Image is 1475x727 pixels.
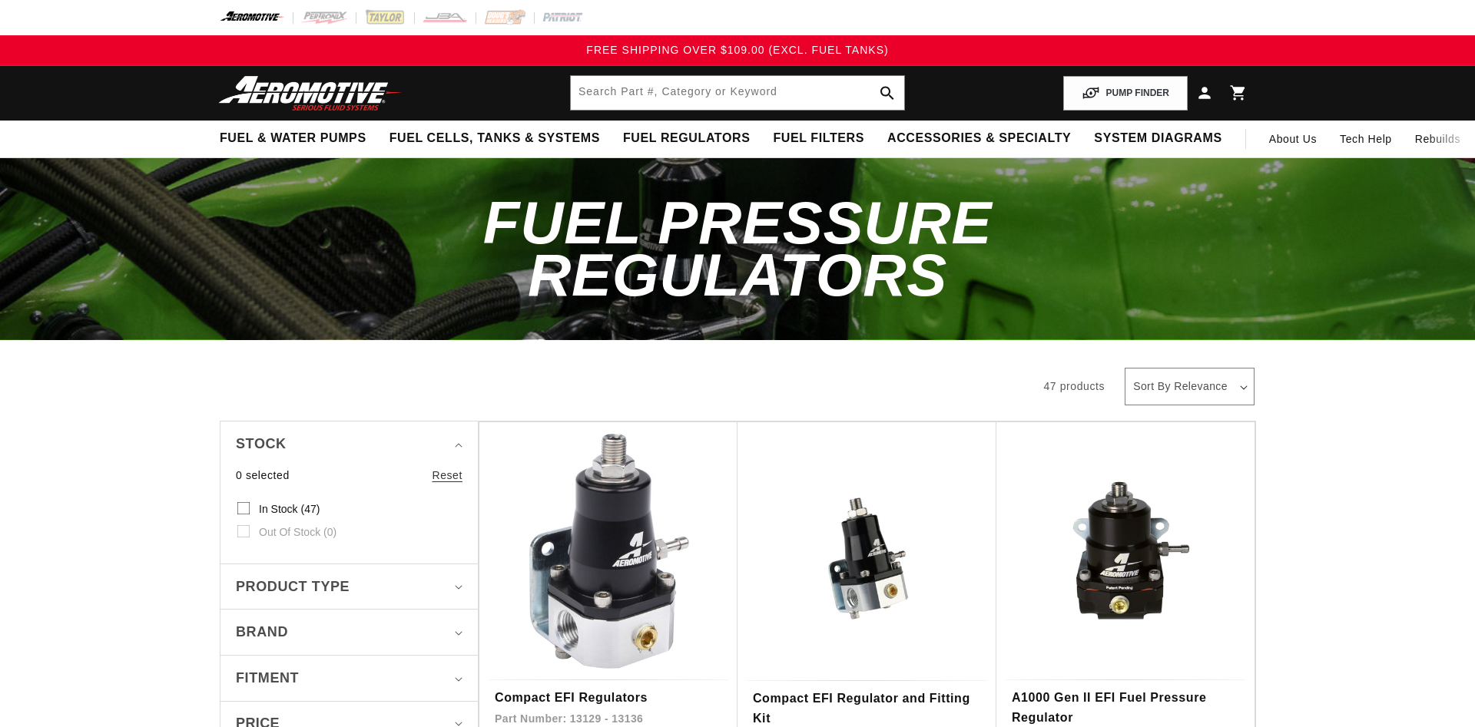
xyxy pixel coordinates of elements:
a: Reset [432,467,462,484]
span: Fuel & Water Pumps [220,131,366,147]
summary: Fuel & Water Pumps [208,121,378,157]
span: Rebuilds [1415,131,1460,147]
summary: Brand (0 selected) [236,610,462,655]
summary: Accessories & Specialty [876,121,1082,157]
summary: Fuel Filters [761,121,876,157]
a: About Us [1258,121,1328,157]
span: Fitment [236,667,299,689]
span: Fuel Cells, Tanks & Systems [389,131,600,147]
span: Product type [236,576,350,598]
span: About Us [1269,133,1317,145]
span: System Diagrams [1094,131,1221,147]
img: Aeromotive [214,75,406,111]
span: Accessories & Specialty [887,131,1071,147]
span: Fuel Regulators [623,131,750,147]
span: 0 selected [236,467,290,484]
summary: Stock (0 selected) [236,421,462,467]
span: 47 products [1043,380,1105,392]
summary: System Diagrams [1082,121,1233,157]
span: Fuel Filters [773,131,864,147]
summary: Fuel Cells, Tanks & Systems [378,121,612,157]
button: search button [870,76,904,110]
span: Fuel Pressure Regulators [483,189,992,309]
input: Search by Part Number, Category or Keyword [571,76,904,110]
a: A1000 Gen II EFI Fuel Pressure Regulator [1012,688,1239,727]
button: PUMP FINDER [1063,76,1188,111]
span: Stock [236,433,287,455]
summary: Rebuilds [1404,121,1472,157]
span: In stock (47) [259,502,320,516]
a: Compact EFI Regulators [495,688,722,708]
summary: Fitment (0 selected) [236,656,462,701]
summary: Tech Help [1328,121,1404,157]
span: FREE SHIPPING OVER $109.00 (EXCL. FUEL TANKS) [586,44,888,56]
span: Tech Help [1340,131,1392,147]
summary: Product type (0 selected) [236,564,462,610]
span: Brand [236,621,288,643]
span: Out of stock (0) [259,525,336,539]
summary: Fuel Regulators [612,121,761,157]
